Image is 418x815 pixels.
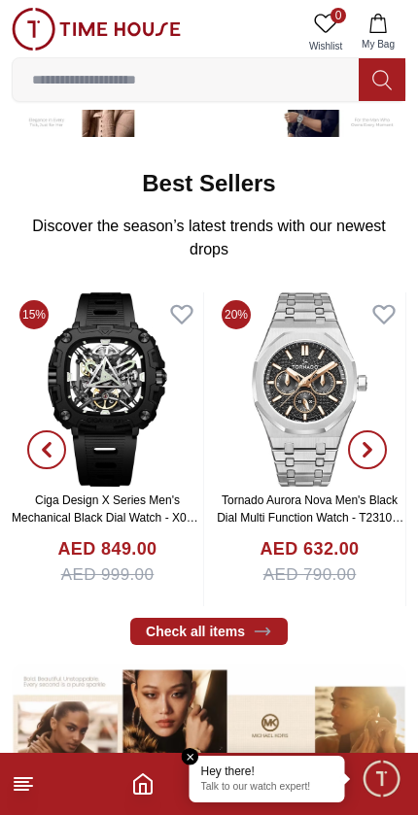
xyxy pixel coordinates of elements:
h2: Best Sellers [142,168,275,199]
span: Wishlist [301,39,350,53]
img: Ciga Design X Series Men's Mechanical Black Dial Watch - X051-BB01- W5B [12,292,203,487]
span: My Bag [354,37,402,51]
button: My Bag [350,8,406,57]
span: AED 790.00 [263,562,357,588]
h4: AED 632.00 [260,536,359,562]
a: Ciga Design X Series Men's Mechanical Black Dial Watch - X051-BB01- W5B [12,493,203,542]
img: ... [12,8,181,51]
h4: AED 849.00 [57,536,157,562]
span: 0 [331,8,346,23]
a: 0Wishlist [301,8,350,57]
img: ... [12,664,406,812]
div: Chat Widget [361,758,403,800]
p: Discover the season’s latest trends with our newest drops [27,215,391,261]
span: AED 999.00 [61,562,155,588]
img: Tornado Aurora Nova Men's Black Dial Multi Function Watch - T23104-SBSBK [214,292,405,487]
a: Check all items [130,618,288,645]
p: Talk to our watch expert! [201,781,333,795]
a: Home [131,772,155,796]
span: 20% [222,300,251,329]
em: Close tooltip [182,748,199,765]
a: Tornado Aurora Nova Men's Black Dial Multi Function Watch - T23104-SBSBK [217,493,403,542]
div: Hey there! [201,764,333,779]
